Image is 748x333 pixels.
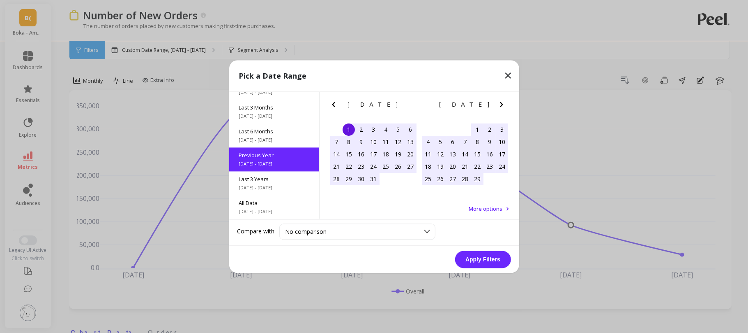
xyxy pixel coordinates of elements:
div: Choose Sunday, February 11th, 2024 [422,148,434,161]
span: [DATE] - [DATE] [239,89,309,95]
div: Choose Saturday, February 3rd, 2024 [496,123,508,136]
div: Choose Thursday, January 18th, 2024 [380,148,392,161]
div: Choose Saturday, January 13th, 2024 [404,136,417,148]
div: Choose Thursday, January 4th, 2024 [380,123,392,136]
div: Choose Tuesday, January 2nd, 2024 [355,123,367,136]
div: Choose Thursday, January 11th, 2024 [380,136,392,148]
button: Next Month [405,100,418,113]
span: Last 3 Years [239,175,309,183]
div: month 2024-02 [422,123,508,185]
div: Choose Thursday, February 8th, 2024 [471,136,483,148]
div: month 2024-01 [330,123,417,185]
div: Choose Tuesday, January 16th, 2024 [355,148,367,161]
div: Choose Wednesday, January 3rd, 2024 [367,123,380,136]
span: No comparison [285,228,327,235]
span: More options [469,205,503,212]
div: Choose Monday, January 29th, 2024 [343,173,355,185]
div: Choose Sunday, January 21st, 2024 [330,161,343,173]
div: Choose Thursday, February 15th, 2024 [471,148,483,161]
span: [DATE] - [DATE] [239,113,309,119]
div: Choose Saturday, January 27th, 2024 [404,161,417,173]
div: Choose Friday, January 26th, 2024 [392,161,404,173]
div: Choose Thursday, February 29th, 2024 [471,173,483,185]
div: Choose Tuesday, January 9th, 2024 [355,136,367,148]
div: Choose Tuesday, January 30th, 2024 [355,173,367,185]
div: Choose Wednesday, February 14th, 2024 [459,148,471,161]
div: Choose Monday, January 1st, 2024 [343,123,355,136]
div: Choose Friday, January 5th, 2024 [392,123,404,136]
div: Choose Wednesday, February 7th, 2024 [459,136,471,148]
div: Choose Friday, February 23rd, 2024 [483,161,496,173]
span: [DATE] - [DATE] [239,208,309,215]
button: Next Month [497,100,510,113]
button: Previous Month [329,100,342,113]
p: Pick a Date Range [239,70,307,82]
span: [DATE] [348,101,399,108]
div: Choose Thursday, February 22nd, 2024 [471,161,483,173]
div: Choose Wednesday, January 17th, 2024 [367,148,380,161]
div: Choose Friday, February 9th, 2024 [483,136,496,148]
div: Choose Sunday, January 14th, 2024 [330,148,343,161]
div: Choose Sunday, January 7th, 2024 [330,136,343,148]
span: All Data [239,199,309,207]
div: Choose Friday, February 16th, 2024 [483,148,496,161]
div: Choose Sunday, February 25th, 2024 [422,173,434,185]
div: Choose Thursday, January 25th, 2024 [380,161,392,173]
div: Choose Wednesday, February 28th, 2024 [459,173,471,185]
div: Choose Wednesday, January 10th, 2024 [367,136,380,148]
div: Choose Monday, January 15th, 2024 [343,148,355,161]
div: Choose Saturday, February 10th, 2024 [496,136,508,148]
div: Choose Thursday, February 1st, 2024 [471,123,483,136]
div: Choose Wednesday, January 31st, 2024 [367,173,380,185]
div: Choose Tuesday, February 20th, 2024 [446,161,459,173]
div: Choose Saturday, January 20th, 2024 [404,148,417,161]
div: Choose Monday, February 26th, 2024 [434,173,446,185]
div: Choose Sunday, January 28th, 2024 [330,173,343,185]
div: Choose Saturday, February 17th, 2024 [496,148,508,161]
span: [DATE] - [DATE] [239,184,309,191]
div: Choose Friday, January 12th, 2024 [392,136,404,148]
div: Choose Tuesday, February 6th, 2024 [446,136,459,148]
div: Choose Monday, February 12th, 2024 [434,148,446,161]
div: Choose Wednesday, February 21st, 2024 [459,161,471,173]
div: Choose Monday, January 22nd, 2024 [343,161,355,173]
span: Last 6 Months [239,128,309,135]
div: Choose Tuesday, January 23rd, 2024 [355,161,367,173]
button: Previous Month [420,100,433,113]
label: Compare with: [237,228,276,236]
div: Choose Friday, January 19th, 2024 [392,148,404,161]
div: Choose Saturday, February 24th, 2024 [496,161,508,173]
span: Last 3 Months [239,104,309,111]
div: Choose Sunday, February 18th, 2024 [422,161,434,173]
div: Choose Tuesday, February 27th, 2024 [446,173,459,185]
div: Choose Monday, February 19th, 2024 [434,161,446,173]
div: Choose Sunday, February 4th, 2024 [422,136,434,148]
span: Previous Year [239,151,309,159]
div: Choose Monday, January 8th, 2024 [343,136,355,148]
button: Apply Filters [455,251,511,268]
div: Choose Monday, February 5th, 2024 [434,136,446,148]
div: Choose Saturday, January 6th, 2024 [404,123,417,136]
span: [DATE] - [DATE] [239,137,309,143]
span: [DATE] [439,101,490,108]
div: Choose Tuesday, February 13th, 2024 [446,148,459,161]
span: [DATE] - [DATE] [239,161,309,167]
div: Choose Wednesday, January 24th, 2024 [367,161,380,173]
div: Choose Friday, February 2nd, 2024 [483,123,496,136]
